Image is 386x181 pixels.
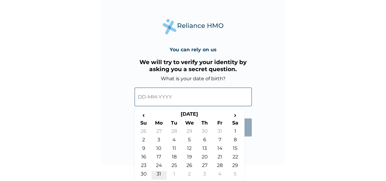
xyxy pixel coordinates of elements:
td: 3 [151,137,167,145]
td: 7 [212,137,228,145]
td: 24 [151,162,167,171]
td: 26 [136,128,151,137]
td: 28 [212,162,228,171]
td: 16 [136,154,151,162]
th: Sa [228,120,243,128]
td: 22 [228,154,243,162]
td: 30 [136,171,151,179]
td: 13 [197,145,212,154]
td: 18 [167,154,182,162]
td: 28 [167,128,182,137]
td: 1 [167,171,182,179]
label: What is your date of birth? [161,76,225,81]
td: 15 [228,145,243,154]
img: Reliance Health's Logo [163,19,224,34]
td: 9 [136,145,151,154]
th: Th [197,120,212,128]
th: Tu [167,120,182,128]
span: ‹ [136,111,151,119]
td: 27 [151,128,167,137]
input: DD-MM-YYYY [135,88,252,106]
td: 19 [182,154,197,162]
th: Mo [151,120,167,128]
td: 25 [167,162,182,171]
td: 2 [182,171,197,179]
span: › [228,111,243,119]
td: 5 [182,137,197,145]
td: 26 [182,162,197,171]
td: 5 [228,171,243,179]
td: 23 [136,162,151,171]
td: 29 [182,128,197,137]
th: [DATE] [151,111,228,120]
td: 20 [197,154,212,162]
td: 11 [167,145,182,154]
td: 31 [151,171,167,179]
td: 4 [167,137,182,145]
td: 1 [228,128,243,137]
td: 8 [228,137,243,145]
td: 4 [212,171,228,179]
td: 10 [151,145,167,154]
td: 21 [212,154,228,162]
td: 27 [197,162,212,171]
td: 31 [212,128,228,137]
td: 30 [197,128,212,137]
h3: We will try to verify your identity by asking you a secret question. [135,59,252,73]
td: 17 [151,154,167,162]
th: Fr [212,120,228,128]
td: 2 [136,137,151,145]
td: 3 [197,171,212,179]
th: We [182,120,197,128]
td: 14 [212,145,228,154]
td: 6 [197,137,212,145]
h4: You can rely on us [170,47,217,52]
th: Su [136,120,151,128]
td: 12 [182,145,197,154]
td: 29 [228,162,243,171]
